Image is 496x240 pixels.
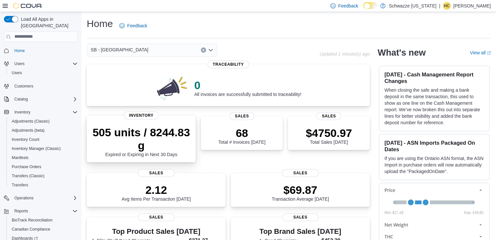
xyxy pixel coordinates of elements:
a: Transfers (Classic) [9,172,47,180]
span: Users [14,61,24,66]
button: Inventory [1,108,80,117]
button: Transfers [7,180,80,190]
button: Inventory Manager (Classic) [7,144,80,153]
span: Home [12,47,78,55]
button: Users [1,59,80,68]
span: Sales [282,169,319,177]
button: Users [7,68,80,77]
h3: Top Product Sales [DATE] [92,228,220,235]
a: Users [9,69,24,77]
button: Adjustments (beta) [7,126,80,135]
button: Inventory Count [7,135,80,144]
h3: Top Brand Sales [DATE] [260,228,341,235]
span: Sales [317,112,341,120]
span: Users [9,69,78,77]
span: Adjustments (beta) [9,127,78,134]
span: BioTrack Reconciliation [9,216,78,224]
span: Reports [14,208,28,214]
p: 2.12 [122,183,191,196]
span: Adjustments (Classic) [9,117,78,125]
div: Expired or Expiring in Next 30 Days [92,126,190,157]
a: Canadian Compliance [9,225,53,233]
button: Catalog [12,95,30,103]
span: Inventory Count [12,137,39,142]
span: Transfers (Classic) [12,173,44,179]
span: Feedback [127,22,147,29]
button: Purchase Orders [7,162,80,171]
button: Transfers (Classic) [7,171,80,180]
button: Canadian Compliance [7,225,80,234]
a: Inventory Manager (Classic) [9,145,63,153]
span: Inventory Manager (Classic) [9,145,78,153]
span: HC [444,2,449,10]
span: Purchase Orders [9,163,78,171]
button: Users [12,60,27,68]
span: SB - [GEOGRAPHIC_DATA] [91,46,148,54]
button: Inventory [12,108,33,116]
span: Manifests [9,154,78,162]
p: Schwazze [US_STATE] [389,2,436,10]
div: Total Sales [DATE] [306,127,352,145]
span: Inventory [124,112,159,119]
span: Traceability [207,60,249,68]
a: BioTrack Reconciliation [9,216,55,224]
p: $4750.97 [306,127,352,140]
a: Inventory Count [9,136,42,143]
svg: External link [487,51,491,55]
span: Canadian Compliance [12,227,50,232]
a: Customers [12,82,36,90]
span: Inventory Count [9,136,78,143]
input: Dark Mode [363,2,377,9]
span: Feedback [338,3,358,9]
button: Open list of options [208,47,213,53]
span: Load All Apps in [GEOGRAPHIC_DATA] [18,16,78,29]
h3: [DATE] - ASN Imports Packaged On Dates [384,140,484,153]
a: Feedback [117,19,150,32]
span: Adjustments (Classic) [12,119,50,124]
h1: Home [87,17,113,30]
span: Canadian Compliance [9,225,78,233]
button: Adjustments (Classic) [7,117,80,126]
button: Operations [12,194,36,202]
img: Cova [13,3,42,9]
button: Operations [1,193,80,203]
a: View allExternal link [470,50,491,55]
span: BioTrack Reconciliation [12,218,53,223]
img: 0 [155,75,189,101]
span: Inventory [14,110,30,115]
button: Home [1,46,80,55]
span: Sales [282,213,319,221]
span: Purchase Orders [12,164,41,169]
div: All invoices are successfully submitted to traceability! [194,79,301,97]
span: Catalog [12,95,78,103]
a: Adjustments (Classic) [9,117,52,125]
span: Sales [138,213,174,221]
span: Transfers [12,182,28,188]
p: If you are using the Ontario ASN format, the ASN Import in purchase orders will now automatically... [384,155,484,175]
span: Reports [12,207,78,215]
span: Inventory [12,108,78,116]
span: Sales [138,169,174,177]
span: Customers [14,84,33,89]
span: Adjustments (beta) [12,128,45,133]
a: Home [12,47,27,55]
button: Reports [1,207,80,216]
span: Users [12,60,78,68]
a: Transfers [9,181,31,189]
div: Avg Items Per Transaction [DATE] [122,183,191,202]
div: Total # Invoices [DATE] [218,127,265,145]
p: [PERSON_NAME] [453,2,491,10]
div: Holly Carpenter [443,2,451,10]
span: Customers [12,82,78,90]
h3: [DATE] - Cash Management Report Changes [384,71,484,84]
button: BioTrack Reconciliation [7,216,80,225]
span: Transfers (Classic) [9,172,78,180]
a: Purchase Orders [9,163,44,171]
span: Home [14,48,25,53]
span: Users [12,70,22,75]
button: Catalog [1,95,80,104]
span: Operations [14,195,34,201]
a: Manifests [9,154,31,162]
p: 68 [218,127,265,140]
